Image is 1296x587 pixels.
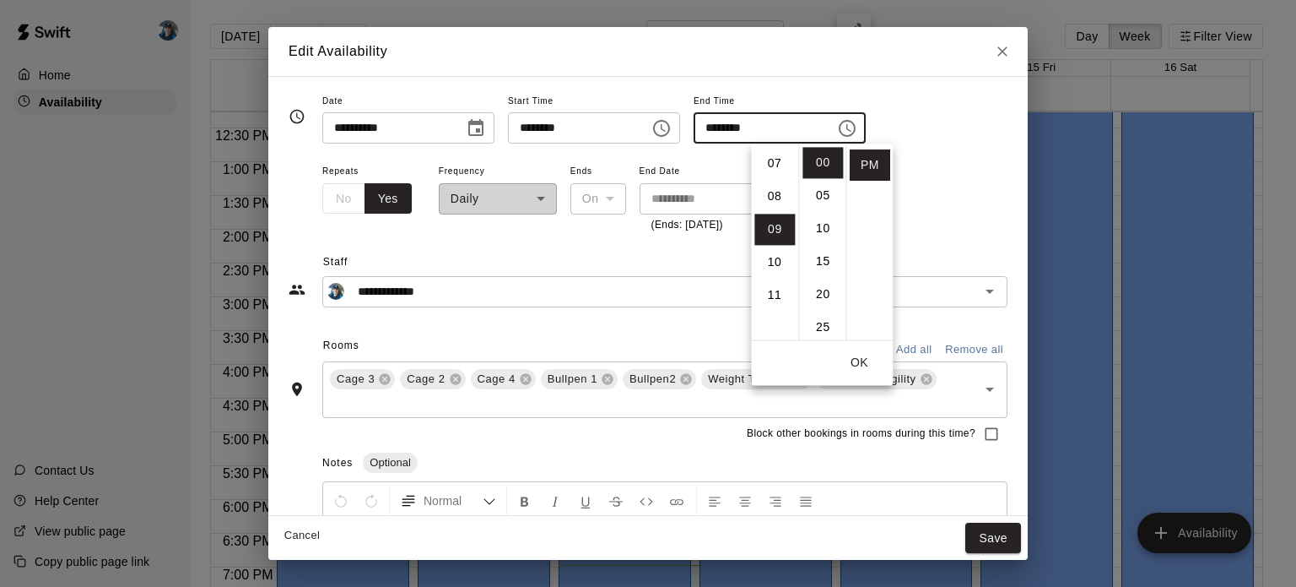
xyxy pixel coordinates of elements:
[510,486,539,516] button: Format Bold
[330,369,395,389] div: Cage 3
[322,160,425,183] span: Repeats
[330,371,381,388] span: Cage 3
[322,457,353,469] span: Notes
[645,111,678,145] button: Choose time, selected time is 8:00 AM
[471,371,522,388] span: Cage 4
[747,426,975,443] span: Block other bookings in rooms during this time?
[754,247,795,278] li: 10 hours
[754,214,795,245] li: 9 hours
[887,337,941,363] button: Add all
[941,337,1007,363] button: Remove all
[731,486,759,516] button: Center Align
[400,369,465,389] div: Cage 2
[541,371,604,388] span: Bullpen 1
[571,486,600,516] button: Format Underline
[798,144,845,340] ul: Select minutes
[357,486,386,516] button: Redo
[322,183,412,215] div: outlined button group
[701,371,798,388] span: Weight Training
[289,281,305,298] svg: Staff
[700,486,729,516] button: Left Align
[832,347,886,378] button: OK
[802,312,843,343] li: 25 minutes
[830,111,864,145] button: Choose time, selected time is 9:00 PM
[751,144,798,340] ul: Select hours
[987,36,1018,67] button: Close
[471,369,536,389] div: Cage 4
[400,371,451,388] span: Cage 2
[363,456,417,469] span: Optional
[541,369,618,389] div: Bullpen 1
[694,90,866,113] span: End Time
[289,108,305,125] svg: Timing
[327,486,355,516] button: Undo
[754,148,795,179] li: 7 hours
[289,381,305,398] svg: Rooms
[570,160,626,183] span: Ends
[623,371,683,388] span: Bullpen2
[850,149,890,181] li: PM
[802,180,843,211] li: 5 minutes
[802,246,843,277] li: 15 minutes
[754,181,795,212] li: 8 hours
[791,486,820,516] button: Justify Align
[754,280,795,311] li: 11 hours
[701,369,812,389] div: Weight Training
[364,183,412,215] button: Yes
[662,486,691,516] button: Insert Link
[602,486,630,516] button: Format Strikethrough
[459,111,493,145] button: Choose date, selected date is Aug 14, 2025
[802,213,843,244] li: 10 minutes
[623,369,696,389] div: Bullpen2
[845,144,893,340] ul: Select meridiem
[754,115,795,146] li: 6 hours
[802,147,843,178] li: 0 minutes
[323,340,359,351] span: Rooms
[978,378,1002,401] button: Open
[289,41,387,63] h6: Edit Availability
[651,217,796,234] p: (Ends: [DATE])
[570,183,626,215] div: On
[393,486,503,516] button: Formatting Options
[508,90,680,113] span: Start Time
[424,492,483,509] span: Normal
[640,160,808,183] span: End Date
[802,279,843,310] li: 20 minutes
[322,90,494,113] span: Date
[978,280,1002,303] button: Open
[323,249,1007,276] span: Staff
[850,117,890,148] li: AM
[327,283,344,300] img: Rick Antinori
[632,486,661,516] button: Insert Code
[439,160,557,183] span: Frequency
[761,486,790,516] button: Right Align
[541,486,570,516] button: Format Italics
[275,523,329,549] button: Cancel
[965,523,1021,554] button: Save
